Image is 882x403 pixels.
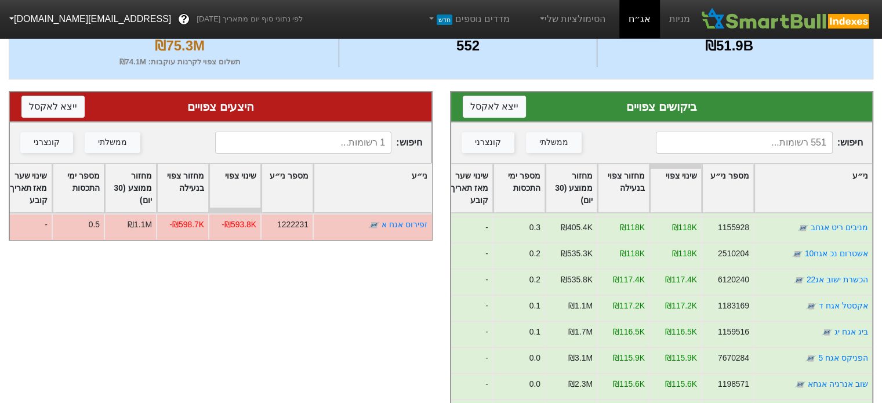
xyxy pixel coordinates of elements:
[169,219,204,231] div: -₪598.7K
[613,326,645,338] div: ₪116.5K
[440,373,492,399] div: -
[105,164,156,212] div: Toggle SortBy
[656,132,863,154] span: חיפוש :
[209,164,260,212] div: Toggle SortBy
[718,352,749,364] div: 7670284
[794,379,806,390] img: tase link
[665,352,697,364] div: ₪115.9K
[650,164,701,212] div: Toggle SortBy
[561,222,593,234] div: ₪405.4K
[529,352,540,364] div: 0.0
[620,248,645,260] div: ₪118K
[561,274,593,286] div: ₪535.8K
[656,132,832,154] input: 551 רשומות...
[463,96,526,118] button: ייצא לאקסל
[819,301,868,310] a: אקסטל אגח ד
[546,164,597,212] div: Toggle SortBy
[819,353,868,362] a: הפניקס אגח 5
[529,326,540,338] div: 0.1
[529,300,540,312] div: 0.1
[157,164,208,212] div: Toggle SortBy
[805,300,817,312] img: tase link
[215,132,422,154] span: חיפוש :
[718,274,749,286] div: 6120240
[440,321,492,347] div: -
[805,353,816,364] img: tase link
[805,249,868,258] a: אשטרום נכ אגח10
[600,35,858,56] div: ₪51.9B
[561,248,593,260] div: ₪535.3K
[665,274,697,286] div: ₪117.4K
[440,295,492,321] div: -
[368,219,380,231] img: tase link
[672,248,697,260] div: ₪118K
[440,347,492,373] div: -
[529,274,540,286] div: 0.2
[422,8,514,31] a: מדדים נוספיםחדש
[88,219,99,231] div: 0.5
[808,379,868,389] a: שוב אנרגיה אגחא
[526,132,582,153] button: ממשלתי
[222,219,256,231] div: -₪593.8K
[792,248,803,260] img: tase link
[672,222,697,234] div: ₪118K
[262,164,313,212] div: Toggle SortBy
[665,326,697,338] div: ₪116.5K
[277,219,308,231] div: 1222231
[21,96,85,118] button: ייצא לאקסל
[462,132,514,153] button: קונצרני
[314,164,431,212] div: Toggle SortBy
[718,222,749,234] div: 1155928
[568,352,593,364] div: ₪3.1M
[441,164,492,212] div: Toggle SortBy
[811,223,868,232] a: מניבים ריט אגחב
[718,248,749,260] div: 2510204
[34,136,60,149] div: קונצרני
[197,13,303,25] span: לפי נתוני סוף יום מתאריך [DATE]
[529,248,540,260] div: 0.2
[529,378,540,390] div: 0.0
[568,378,593,390] div: ₪2.3M
[440,216,492,242] div: -
[620,222,645,234] div: ₪118K
[342,35,593,56] div: 552
[493,164,545,212] div: Toggle SortBy
[613,378,645,390] div: ₪115.6K
[85,132,140,153] button: ממשלתי
[568,326,593,338] div: ₪1.7M
[613,352,645,364] div: ₪115.9K
[20,132,73,153] button: קונצרני
[437,14,452,25] span: חדש
[797,222,809,234] img: tase link
[539,136,568,149] div: ממשלתי
[463,98,861,115] div: ביקושים צפויים
[665,300,697,312] div: ₪117.2K
[440,242,492,268] div: -
[98,136,127,149] div: ממשלתי
[793,274,805,286] img: tase link
[613,274,645,286] div: ₪117.4K
[702,164,753,212] div: Toggle SortBy
[529,222,540,234] div: 0.3
[834,327,868,336] a: ביג אגח יג
[598,164,649,212] div: Toggle SortBy
[53,164,104,212] div: Toggle SortBy
[718,326,749,338] div: 1159516
[382,220,427,229] a: זפירוס אגח א
[215,132,391,154] input: 1 רשומות...
[718,300,749,312] div: 1183169
[613,300,645,312] div: ₪117.2K
[440,268,492,295] div: -
[533,8,611,31] a: הסימולציות שלי
[821,326,833,338] img: tase link
[128,219,152,231] div: ₪1.1M
[568,300,593,312] div: ₪1.1M
[181,12,187,27] span: ?
[21,98,420,115] div: היצעים צפויים
[24,56,336,68] div: תשלום צפוי לקרנות עוקבות : ₪74.1M
[699,8,873,31] img: SmartBull
[807,275,868,284] a: הכשרת ישוב אג22
[665,378,697,390] div: ₪115.6K
[475,136,501,149] div: קונצרני
[24,35,336,56] div: ₪75.3M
